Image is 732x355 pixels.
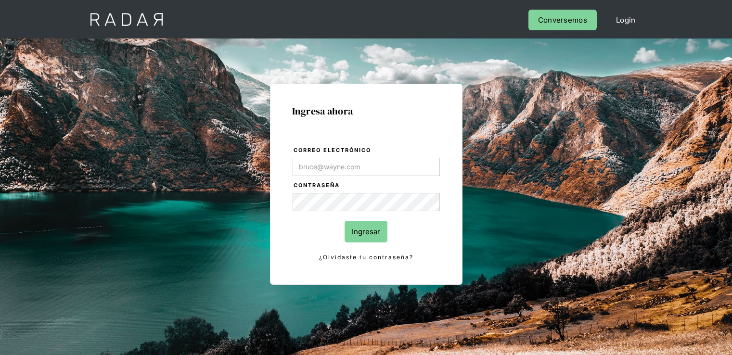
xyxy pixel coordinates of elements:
a: Login [606,10,645,30]
h1: Ingresa ahora [292,106,440,116]
input: Ingresar [345,221,387,242]
input: bruce@wayne.com [293,158,440,176]
label: Contraseña [294,181,440,190]
a: ¿Olvidaste tu contraseña? [293,252,440,263]
a: Conversemos [528,10,597,30]
form: Login Form [292,145,440,263]
label: Correo electrónico [294,146,440,155]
